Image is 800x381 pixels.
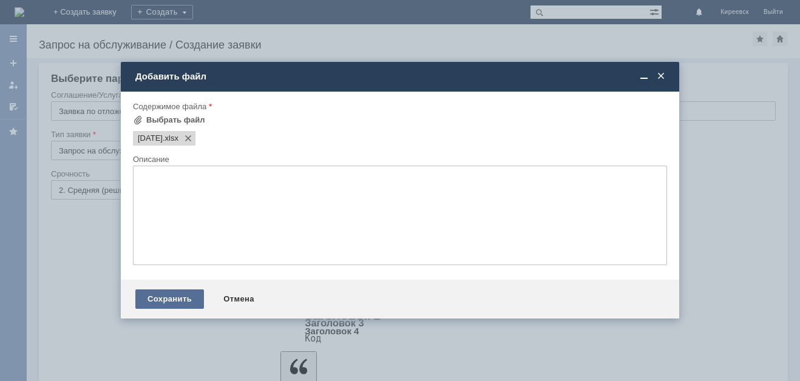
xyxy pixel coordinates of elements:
[5,5,177,24] div: Добрый вечер. Прошу удалить отложенные чеки за [DATE]
[638,71,650,82] span: Свернуть (Ctrl + M)
[133,155,665,163] div: Описание
[138,133,163,143] span: 29.09.2025.xlsx
[655,71,667,82] span: Закрыть
[133,103,665,110] div: Содержимое файла
[135,71,667,82] div: Добавить файл
[146,115,205,125] div: Выбрать файл
[163,133,178,143] span: 29.09.2025.xlsx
